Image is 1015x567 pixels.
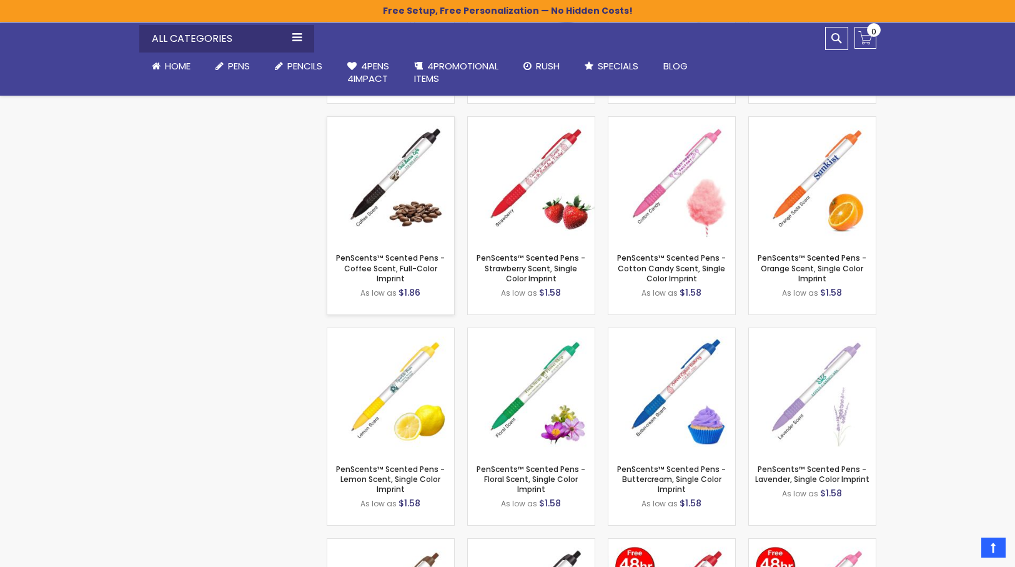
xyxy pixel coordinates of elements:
[758,253,866,283] a: PenScents™ Scented Pens - Orange Scent, Single Color Imprint
[327,538,454,549] a: PenScents™ Scented Pens - Chocolate, Single Color Imprint
[749,538,876,549] a: PenScents™ Scented Pens - Cotton Candy Scent, 48 Hour Production
[477,464,585,494] a: PenScents™ Scented Pens - Floral Scent, Single Color Imprint
[335,53,402,93] a: 4Pens4impact
[360,498,397,509] span: As low as
[468,117,595,244] img: PenScents™ Scented Pens - Strawberry Scent, Single Color Imprint
[287,59,322,73] span: Pencils
[399,286,420,299] span: $1.86
[327,328,454,455] img: PenScents™ Scented Pens - Lemon Scent, Single Color Imprint
[327,328,454,338] a: PenScents™ Scented Pens - Lemon Scent, Single Color Imprint
[608,538,735,549] a: PenScents™ Scented Pens - Strawberry Scent, 48-Hr Production
[755,464,869,484] a: PenScents™ Scented Pens - Lavender, Single Color Imprint
[617,464,726,494] a: PenScents™ Scented Pens - Buttercream, Single Color Imprint
[399,497,420,509] span: $1.58
[468,116,595,127] a: PenScents™ Scented Pens - Strawberry Scent, Single Color Imprint
[536,59,560,73] span: Rush
[347,59,389,85] span: 4Pens 4impact
[501,498,537,509] span: As low as
[414,59,498,85] span: 4PROMOTIONAL ITEMS
[641,288,678,298] span: As low as
[820,286,842,299] span: $1.58
[501,288,537,298] span: As low as
[402,53,511,93] a: 4PROMOTIONALITEMS
[663,59,688,73] span: Blog
[749,116,876,127] a: PenScents™ Scented Pens - Orange Scent, Single Color Imprint
[165,59,191,73] span: Home
[336,464,445,494] a: PenScents™ Scented Pens - Lemon Scent, Single Color Imprint
[608,117,735,244] img: PenScents™ Scented Pens - Cotton Candy Scent, Single Color Imprint
[608,116,735,127] a: PenScents™ Scented Pens - Cotton Candy Scent, Single Color Imprint
[749,328,876,455] img: PenScents™ Scented Pens - Lavender, Single Color Imprint
[572,53,651,80] a: Specials
[327,116,454,127] a: PenScents™ Scented Pens - Coffee Scent, Full-Color Imprint
[262,53,335,80] a: Pencils
[468,328,595,338] a: PenScents™ Scented Pens - Floral Scent, Single Color Imprint
[228,59,250,73] span: Pens
[871,26,876,38] span: 0
[539,497,561,509] span: $1.58
[477,253,585,283] a: PenScents™ Scented Pens - Strawberry Scent, Single Color Imprint
[511,53,572,80] a: Rush
[336,253,445,283] a: PenScents™ Scented Pens - Coffee Scent, Full-Color Imprint
[139,53,203,80] a: Home
[468,538,595,549] a: PenScents™ Scented Pens - Coffee, Single Color Imprint
[539,286,561,299] span: $1.58
[608,328,735,338] a: PenScents™ Scented Pens - Buttercream, Single Color Imprint
[203,53,262,80] a: Pens
[820,487,842,499] span: $1.58
[782,488,818,499] span: As low as
[981,538,1006,558] a: Top
[598,59,638,73] span: Specials
[608,328,735,455] img: PenScents™ Scented Pens - Buttercream, Single Color Imprint
[617,253,726,283] a: PenScents™ Scented Pens - Cotton Candy Scent, Single Color Imprint
[468,328,595,455] img: PenScents™ Scented Pens - Floral Scent, Single Color Imprint
[139,25,314,53] div: All Categories
[327,117,454,244] img: PenScents™ Scented Pens - Coffee Scent, Full-Color Imprint
[854,27,876,49] a: 0
[782,288,818,298] span: As low as
[651,53,700,80] a: Blog
[680,497,701,509] span: $1.58
[360,288,397,298] span: As low as
[749,117,876,244] img: PenScents™ Scented Pens - Orange Scent, Single Color Imprint
[749,328,876,338] a: PenScents™ Scented Pens - Lavender, Single Color Imprint
[680,286,701,299] span: $1.58
[641,498,678,509] span: As low as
